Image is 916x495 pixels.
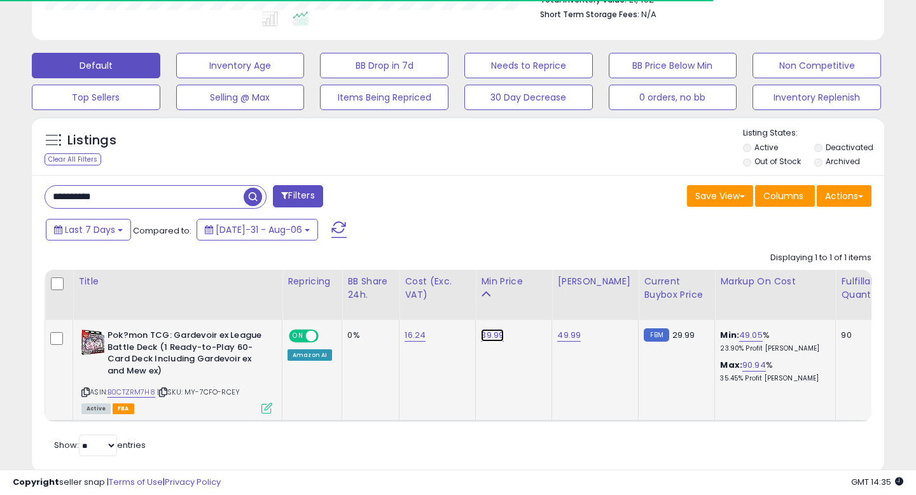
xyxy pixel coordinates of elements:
[288,349,332,361] div: Amazon AI
[45,153,101,165] div: Clear All Filters
[405,275,470,302] div: Cost (Exc. VAT)
[32,85,160,110] button: Top Sellers
[165,476,221,488] a: Privacy Policy
[157,387,240,397] span: | SKU: MY-7CFO-RCEY
[720,359,826,383] div: %
[742,359,766,372] a: 90.94
[715,270,836,320] th: The percentage added to the cost of goods (COGS) that forms the calculator for Min & Max prices.
[13,476,59,488] strong: Copyright
[81,330,104,355] img: 51caLOOXlyL._SL40_.jpg
[851,476,903,488] span: 2025-08-16 14:35 GMT
[46,219,131,241] button: Last 7 Days
[347,330,389,341] div: 0%
[720,275,830,288] div: Markup on Cost
[720,359,742,371] b: Max:
[464,53,593,78] button: Needs to Reprice
[54,439,146,451] span: Show: entries
[216,223,302,236] span: [DATE]-31 - Aug-06
[557,329,581,342] a: 49.99
[320,85,448,110] button: Items Being Repriced
[464,85,593,110] button: 30 Day Decrease
[841,330,880,341] div: 90
[109,476,163,488] a: Terms of Use
[641,8,656,20] span: N/A
[826,142,873,153] label: Deactivated
[609,53,737,78] button: BB Price Below Min
[108,330,262,380] b: Pok?mon TCG: Gardevoir ex League Battle Deck (1 Ready-to-Play 60-Card Deck Including Gardevoir ex...
[672,329,695,341] span: 29.99
[317,331,337,342] span: OFF
[176,53,305,78] button: Inventory Age
[644,275,709,302] div: Current Buybox Price
[320,53,448,78] button: BB Drop in 7d
[720,330,826,353] div: %
[290,331,306,342] span: ON
[133,225,191,237] span: Compared to:
[176,85,305,110] button: Selling @ Max
[481,329,504,342] a: 39.99
[347,275,394,302] div: BB Share 24h.
[540,9,639,20] b: Short Term Storage Fees:
[108,387,155,398] a: B0CTZRM7H8
[13,477,221,489] div: seller snap | |
[32,53,160,78] button: Default
[841,275,885,302] div: Fulfillable Quantity
[826,156,860,167] label: Archived
[644,328,669,342] small: FBM
[763,190,803,202] span: Columns
[113,403,134,414] span: FBA
[288,275,337,288] div: Repricing
[687,185,753,207] button: Save View
[720,344,826,353] p: 23.90% Profit [PERSON_NAME]
[481,275,546,288] div: Min Price
[197,219,318,241] button: [DATE]-31 - Aug-06
[753,53,881,78] button: Non Competitive
[743,127,885,139] p: Listing States:
[770,252,871,264] div: Displaying 1 to 1 of 1 items
[81,330,272,412] div: ASIN:
[405,329,426,342] a: 16.24
[753,85,881,110] button: Inventory Replenish
[65,223,115,236] span: Last 7 Days
[78,275,277,288] div: Title
[557,275,633,288] div: [PERSON_NAME]
[739,329,763,342] a: 49.05
[754,156,801,167] label: Out of Stock
[273,185,323,207] button: Filters
[755,185,815,207] button: Columns
[817,185,871,207] button: Actions
[609,85,737,110] button: 0 orders, no bb
[81,403,111,414] span: All listings currently available for purchase on Amazon
[754,142,778,153] label: Active
[720,329,739,341] b: Min:
[67,132,116,150] h5: Listings
[720,374,826,383] p: 35.45% Profit [PERSON_NAME]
